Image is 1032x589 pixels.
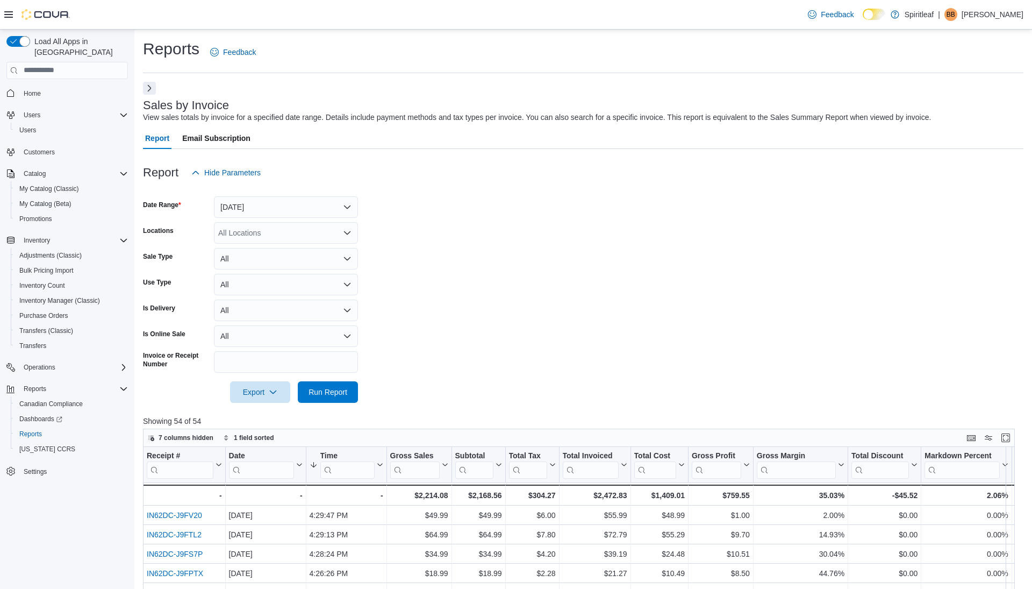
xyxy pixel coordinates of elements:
a: Canadian Compliance [15,398,87,410]
div: $34.99 [390,548,448,560]
span: Reports [19,430,42,438]
span: Inventory Count [19,281,65,290]
button: Run Report [298,381,358,403]
div: - [310,489,383,502]
span: My Catalog (Beta) [15,197,128,210]
button: [US_STATE] CCRS [11,442,132,457]
button: Users [19,109,45,122]
div: -$45.52 [851,489,918,502]
div: Gross Profit [692,451,741,478]
span: Users [15,124,128,137]
div: [DATE] [229,567,303,580]
div: Subtotal [455,451,493,478]
span: Reports [15,428,128,441]
span: Canadian Compliance [19,400,83,408]
button: Customers [2,144,132,160]
div: $759.55 [692,489,750,502]
div: Total Cost [634,451,676,478]
label: Is Online Sale [143,330,185,338]
div: [DATE] [229,509,303,522]
span: Report [145,127,169,149]
div: Total Tax [509,451,547,461]
div: Gross Sales [390,451,440,461]
a: Settings [19,465,51,478]
p: Showing 54 of 54 [143,416,1023,427]
button: Enter fullscreen [999,431,1012,444]
button: Adjustments (Classic) [11,248,132,263]
label: Locations [143,226,174,235]
a: [US_STATE] CCRS [15,443,80,456]
a: IN62DC-J9FTL2 [147,530,202,539]
div: Gross Sales [390,451,440,478]
span: Transfers (Classic) [19,327,73,335]
div: $49.99 [390,509,448,522]
input: Dark Mode [863,9,885,20]
span: Purchase Orders [15,309,128,322]
button: Total Invoiced [563,451,627,478]
span: Inventory Manager (Classic) [15,294,128,307]
span: Inventory Count [15,279,128,292]
span: Washington CCRS [15,443,128,456]
span: Customers [19,145,128,159]
span: Catalog [24,169,46,178]
a: Transfers [15,339,51,352]
div: Gross Profit [692,451,741,461]
button: Reports [19,382,51,395]
div: 4:29:47 PM [310,509,383,522]
a: Feedback [804,4,858,25]
button: [DATE] [214,196,358,218]
span: Dashboards [15,413,128,425]
h3: Sales by Invoice [143,99,229,112]
a: Inventory Manager (Classic) [15,294,104,307]
div: $64.99 [455,528,502,541]
p: | [938,8,940,21]
span: Bulk Pricing Import [15,264,128,277]
div: $21.27 [563,567,627,580]
img: Cova [21,9,70,20]
div: $10.49 [634,567,685,580]
button: Settings [2,463,132,479]
label: Date Range [143,201,181,209]
div: 0.00% [924,509,1008,522]
span: Run Report [309,387,347,398]
span: Feedback [223,47,256,58]
button: Inventory [2,233,132,248]
button: Total Tax [509,451,556,478]
button: Catalog [2,166,132,181]
div: 35.03% [757,489,844,502]
span: 1 field sorted [234,434,274,442]
span: Promotions [19,215,52,223]
button: Transfers [11,338,132,353]
button: Purchase Orders [11,308,132,323]
a: Dashboards [15,413,67,425]
a: IN62DC-J9FPTX [147,569,203,578]
a: Users [15,124,40,137]
button: Home [2,86,132,101]
a: IN62DC-J9FV20 [147,511,202,520]
div: $2,472.83 [563,489,627,502]
span: Reports [19,382,128,395]
a: Bulk Pricing Import [15,264,78,277]
div: Total Cost [634,451,676,461]
span: Users [24,111,40,119]
div: $0.00 [851,548,918,560]
span: Catalog [19,167,128,180]
div: 4:26:26 PM [310,567,383,580]
button: Time [310,451,383,478]
div: $2.28 [509,567,556,580]
div: $34.99 [455,548,502,560]
span: Reports [24,385,46,393]
button: Receipt # [147,451,222,478]
a: Transfers (Classic) [15,324,77,337]
div: $6.00 [509,509,556,522]
span: Operations [24,363,55,372]
div: $4.20 [509,548,556,560]
div: Time [320,451,375,461]
div: Total Invoiced [563,451,619,478]
div: $18.99 [455,567,502,580]
button: 1 field sorted [219,431,278,444]
div: $1,409.01 [634,489,685,502]
div: Gross Margin [757,451,836,478]
div: $55.29 [634,528,685,541]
